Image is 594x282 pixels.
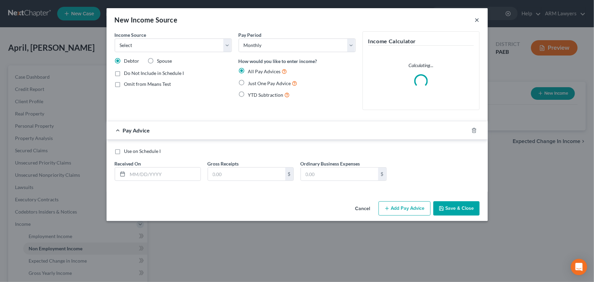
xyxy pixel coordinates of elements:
span: Received On [115,161,141,167]
label: Ordinary Business Expenses [301,160,360,167]
span: Spouse [157,58,172,64]
div: New Income Source [115,15,178,25]
span: Use on Schedule I [124,148,161,154]
p: Calculating... [368,62,474,69]
span: Omit from Means Test [124,81,171,87]
div: $ [378,168,386,181]
span: Income Source [115,32,146,38]
span: Do Not Include in Schedule I [124,70,184,76]
button: Cancel [350,202,376,216]
input: 0.00 [208,168,285,181]
div: $ [285,168,293,181]
span: Debtor [124,58,140,64]
span: All Pay Advices [248,68,281,74]
button: Save & Close [433,201,480,216]
span: Just One Pay Advice [248,80,291,86]
label: How would you like to enter income? [239,58,317,65]
input: MM/DD/YYYY [128,168,200,181]
h5: Income Calculator [368,37,474,46]
label: Pay Period [239,31,262,38]
div: Open Intercom Messenger [571,259,587,275]
button: Add Pay Advice [379,201,431,216]
button: × [475,16,480,24]
span: Pay Advice [123,127,150,134]
input: 0.00 [301,168,378,181]
span: YTD Subtraction [248,92,284,98]
label: Gross Receipts [208,160,239,167]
